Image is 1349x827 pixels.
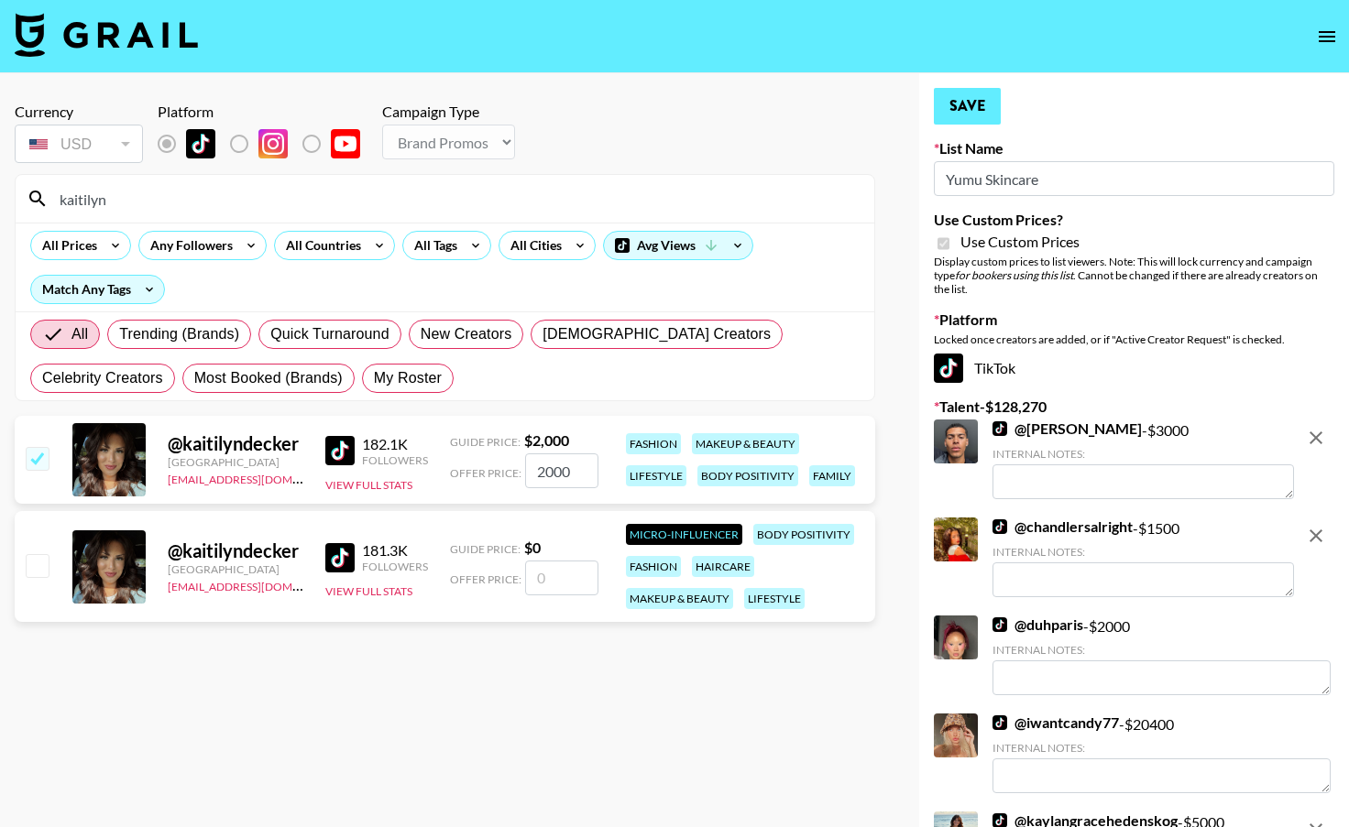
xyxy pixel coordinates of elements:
[450,542,521,556] span: Guide Price:
[450,435,521,449] span: Guide Price:
[993,517,1294,597] div: - $ 1500
[42,367,163,389] span: Celebrity Creators
[809,465,855,486] div: family
[934,211,1334,229] label: Use Custom Prices?
[374,367,442,389] span: My Roster
[543,323,771,345] span: [DEMOGRAPHIC_DATA] Creators
[325,436,355,465] img: TikTok
[331,129,360,158] img: YouTube
[993,643,1331,657] div: Internal Notes:
[934,354,1334,383] div: TikTok
[362,435,428,453] div: 182.1K
[168,432,303,455] div: @ kaitilyndecker
[960,233,1080,251] span: Use Custom Prices
[325,478,412,492] button: View Full Stats
[626,465,686,486] div: lifestyle
[934,88,1001,125] button: Save
[525,560,598,595] input: 0
[421,323,512,345] span: New Creators
[158,125,375,163] div: List locked to TikTok.
[993,715,1007,730] img: TikTok
[450,466,521,480] span: Offer Price:
[993,713,1119,732] a: @iwantcandy77
[49,184,863,213] input: Search by User Name
[934,354,963,383] img: TikTok
[993,741,1331,755] div: Internal Notes:
[31,276,164,303] div: Match Any Tags
[524,539,541,556] strong: $ 0
[1298,517,1334,554] button: remove
[993,421,1007,436] img: TikTok
[524,431,569,449] strong: $ 2,000
[194,367,343,389] span: Most Booked (Brands)
[1298,419,1334,456] button: remove
[626,433,681,454] div: fashion
[934,139,1334,158] label: List Name
[168,455,303,469] div: [GEOGRAPHIC_DATA]
[626,556,681,577] div: fashion
[270,323,389,345] span: Quick Turnaround
[168,562,303,576] div: [GEOGRAPHIC_DATA]
[450,572,521,586] span: Offer Price:
[258,129,288,158] img: Instagram
[139,232,236,259] div: Any Followers
[993,615,1083,634] a: @duhparis
[499,232,565,259] div: All Cities
[993,615,1331,695] div: - $ 2000
[955,268,1073,282] em: for bookers using this list
[692,556,754,577] div: haircare
[993,447,1294,461] div: Internal Notes:
[697,465,798,486] div: body positivity
[31,232,101,259] div: All Prices
[362,560,428,573] div: Followers
[186,129,215,158] img: TikTok
[993,713,1331,793] div: - $ 20400
[934,332,1334,346] div: Locked once creators are added, or if "Active Creator Request" is checked.
[993,617,1007,632] img: TikTok
[934,255,1334,296] div: Display custom prices to list viewers. Note: This will lock currency and campaign type . Cannot b...
[993,517,1133,536] a: @chandlersalright
[626,588,733,609] div: makeup & beauty
[753,524,854,545] div: body positivity
[275,232,365,259] div: All Countries
[325,584,412,598] button: View Full Stats
[119,323,239,345] span: Trending (Brands)
[934,397,1334,416] label: Talent - $ 128,270
[993,419,1294,499] div: - $ 3000
[382,103,515,121] div: Campaign Type
[325,543,355,572] img: TikTok
[525,453,598,488] input: 2,000
[71,323,88,345] span: All
[362,541,428,560] div: 181.3K
[15,13,198,57] img: Grail Talent
[158,103,375,121] div: Platform
[15,103,143,121] div: Currency
[18,128,139,160] div: USD
[1309,18,1345,55] button: open drawer
[168,539,303,562] div: @ kaitilyndecker
[993,545,1294,559] div: Internal Notes:
[604,232,752,259] div: Avg Views
[362,453,428,467] div: Followers
[626,524,742,545] div: Micro-Influencer
[168,576,352,593] a: [EMAIL_ADDRESS][DOMAIN_NAME]
[993,519,1007,534] img: TikTok
[744,588,805,609] div: lifestyle
[934,310,1334,329] label: Platform
[15,121,143,167] div: Currency is locked to USD
[692,433,799,454] div: makeup & beauty
[403,232,461,259] div: All Tags
[168,469,352,486] a: [EMAIL_ADDRESS][DOMAIN_NAME]
[993,419,1142,438] a: @[PERSON_NAME]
